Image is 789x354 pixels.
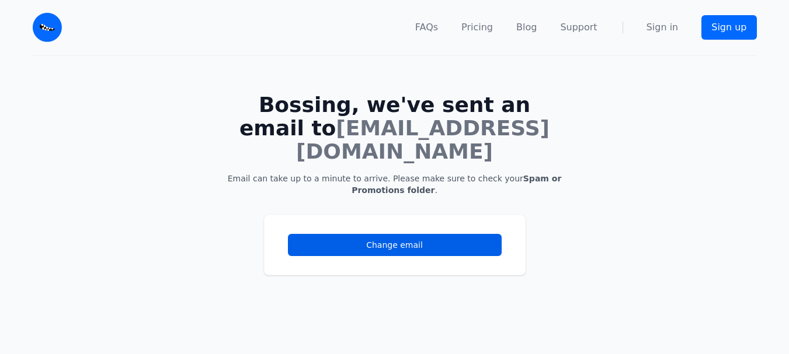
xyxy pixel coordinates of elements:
a: FAQs [415,20,438,34]
a: Sign up [701,15,756,40]
a: Pricing [461,20,493,34]
span: [EMAIL_ADDRESS][DOMAIN_NAME] [296,116,550,163]
a: Sign in [647,20,679,34]
a: Blog [516,20,537,34]
a: Change email [288,234,502,256]
a: Support [560,20,597,34]
p: Email can take up to a minute to arrive. Please make sure to check your . [227,173,563,196]
img: Email Monster [33,13,62,42]
h1: Bossing, we've sent an email to [227,93,563,163]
